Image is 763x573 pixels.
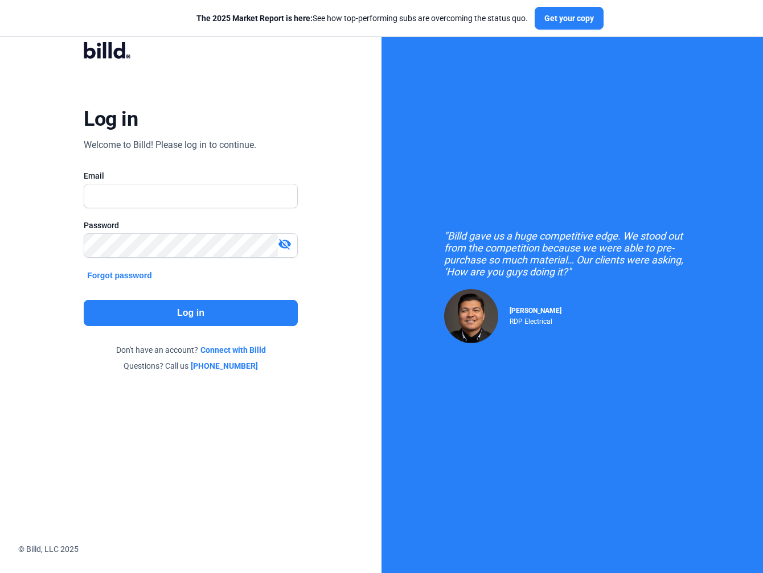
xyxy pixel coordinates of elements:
[84,300,298,326] button: Log in
[196,13,528,24] div: See how top-performing subs are overcoming the status quo.
[191,360,258,372] a: [PHONE_NUMBER]
[510,307,561,315] span: [PERSON_NAME]
[196,14,313,23] span: The 2025 Market Report is here:
[84,138,256,152] div: Welcome to Billd! Please log in to continue.
[84,360,298,372] div: Questions? Call us
[444,289,498,343] img: Raul Pacheco
[84,220,298,231] div: Password
[84,106,138,131] div: Log in
[200,344,266,356] a: Connect with Billd
[535,7,604,30] button: Get your copy
[444,230,700,278] div: "Billd gave us a huge competitive edge. We stood out from the competition because we were able to...
[278,237,292,251] mat-icon: visibility_off
[510,315,561,325] div: RDP Electrical
[84,170,298,182] div: Email
[84,269,155,282] button: Forgot password
[84,344,298,356] div: Don't have an account?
